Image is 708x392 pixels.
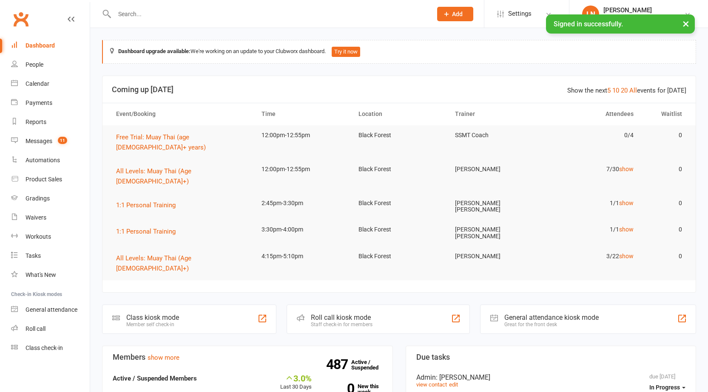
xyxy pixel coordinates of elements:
strong: Dashboard upgrade available: [118,48,191,54]
th: Time [254,103,351,125]
a: show [619,253,634,259]
td: 3/22 [544,246,641,266]
a: Calendar [11,74,90,93]
a: Clubworx [10,8,31,30]
span: All Levels: Muay Thai (Age [DEMOGRAPHIC_DATA]+) [116,167,191,185]
a: Product Sales [11,170,90,189]
a: 10 [612,87,619,94]
button: All Levels: Muay Thai (Age [DEMOGRAPHIC_DATA]+) [116,166,246,186]
a: view contact [416,381,447,388]
div: Southside Muay Thai & Fitness [603,14,684,22]
span: Signed in successfully. [554,20,623,28]
span: All Levels: Muay Thai (Age [DEMOGRAPHIC_DATA]+) [116,254,191,272]
div: 3.0% [280,373,312,383]
td: [PERSON_NAME] [PERSON_NAME] [447,193,544,220]
td: Black Forest [351,246,448,266]
td: 0 [641,193,690,213]
div: Class check-in [26,344,63,351]
td: 12:00pm-12:55pm [254,125,351,145]
div: Automations [26,157,60,164]
a: Class kiosk mode [11,338,90,358]
div: Payments [26,99,52,106]
a: 487Active / Suspended [351,353,389,377]
span: Settings [508,4,532,23]
div: Messages [26,138,52,144]
td: Black Forest [351,193,448,213]
div: We're working on an update to your Clubworx dashboard. [102,40,696,64]
div: Waivers [26,214,46,221]
th: Trainer [447,103,544,125]
div: Last 30 Days [280,373,312,392]
input: Search... [112,8,426,20]
td: [PERSON_NAME] [447,246,544,266]
td: 0 [641,125,690,145]
th: Event/Booking [108,103,254,125]
button: All Levels: Muay Thai (Age [DEMOGRAPHIC_DATA]+) [116,253,246,274]
span: 11 [58,137,67,144]
td: [PERSON_NAME] [447,159,544,179]
td: 0/4 [544,125,641,145]
a: Messages 11 [11,132,90,151]
div: Great for the front desk [504,321,599,327]
div: Roll call kiosk mode [311,313,372,321]
a: Waivers [11,208,90,227]
td: 0 [641,246,690,266]
div: Member self check-in [126,321,179,327]
td: 1/1 [544,220,641,240]
td: 0 [641,159,690,179]
div: Class kiosk mode [126,313,179,321]
h3: Members [113,353,382,361]
td: Black Forest [351,159,448,179]
td: 2:45pm-3:30pm [254,193,351,213]
button: 1:1 Personal Training [116,226,182,237]
div: Tasks [26,252,41,259]
a: show more [148,354,179,361]
div: Reports [26,118,46,125]
a: People [11,55,90,74]
button: Free Trial: Muay Thai (age [DEMOGRAPHIC_DATA]+ years) [116,132,246,152]
div: General attendance kiosk mode [504,313,599,321]
button: × [678,14,694,33]
div: People [26,61,43,68]
td: 3:30pm-4:00pm [254,220,351,240]
a: All [629,87,637,94]
a: Dashboard [11,36,90,55]
h3: Due tasks [416,353,686,361]
th: Location [351,103,448,125]
a: General attendance kiosk mode [11,300,90,319]
div: Dashboard [26,42,55,49]
a: 5 [607,87,611,94]
a: edit [449,381,458,388]
div: Calendar [26,80,49,87]
span: Free Trial: Muay Thai (age [DEMOGRAPHIC_DATA]+ years) [116,133,206,151]
td: 0 [641,220,690,240]
a: Gradings [11,189,90,208]
div: [PERSON_NAME] [603,6,684,14]
div: Product Sales [26,176,62,183]
a: Tasks [11,246,90,265]
td: 1/1 [544,193,641,213]
strong: 487 [326,358,351,371]
td: 4:15pm-5:10pm [254,246,351,266]
a: What's New [11,265,90,285]
th: Attendees [544,103,641,125]
h3: Coming up [DATE] [112,85,686,94]
button: 1:1 Personal Training [116,200,182,210]
td: SSMT Coach [447,125,544,145]
span: 1:1 Personal Training [116,201,176,209]
a: show [619,226,634,233]
div: Show the next events for [DATE] [567,85,686,96]
a: 20 [621,87,628,94]
button: Add [437,7,473,21]
a: Workouts [11,227,90,246]
span: In Progress [649,384,680,391]
td: Black Forest [351,125,448,145]
div: Admin [416,373,686,381]
span: 1:1 Personal Training [116,228,176,235]
span: : [PERSON_NAME] [436,373,490,381]
a: Roll call [11,319,90,338]
a: show [619,166,634,172]
div: General attendance [26,306,77,313]
a: show [619,200,634,206]
div: LN [582,6,599,23]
